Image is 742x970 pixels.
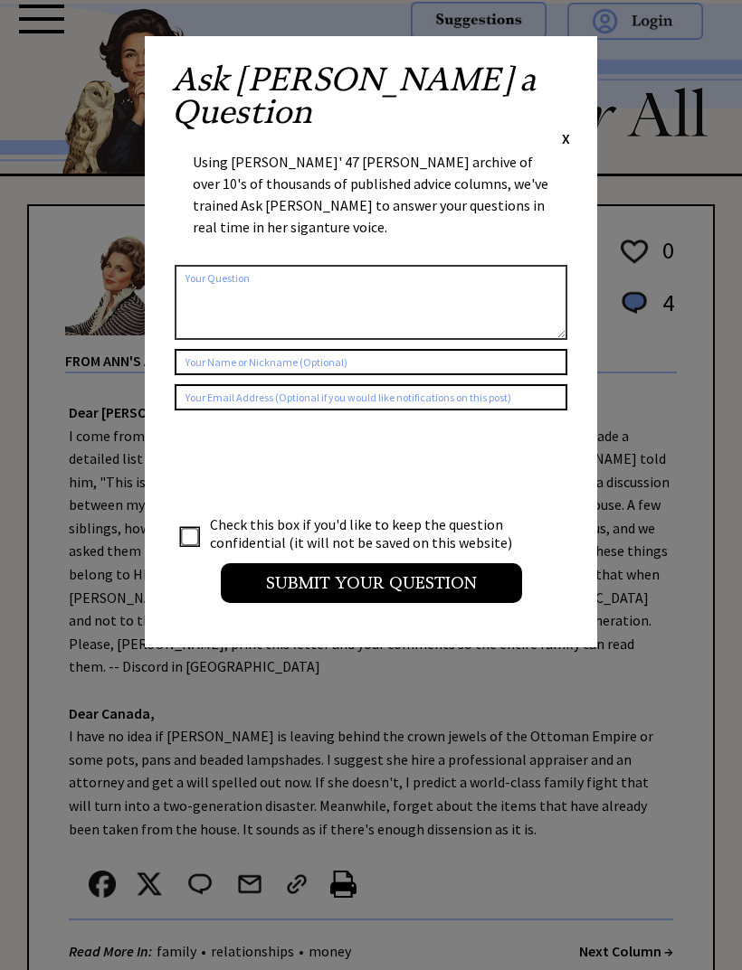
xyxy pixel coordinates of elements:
input: Submit your Question [221,563,522,603]
iframe: reCAPTCHA [175,428,450,499]
td: Check this box if you'd like to keep the question confidential (it will not be saved on this webs... [209,514,529,552]
input: Your Name or Nickname (Optional) [175,349,567,375]
input: Your Email Address (Optional if you would like notifications on this post) [175,384,567,410]
div: Using [PERSON_NAME]' 47 [PERSON_NAME] archive of over 10's of thousands of published advice colum... [193,151,549,256]
h2: Ask [PERSON_NAME] a Question [172,63,570,128]
span: X [562,129,570,147]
